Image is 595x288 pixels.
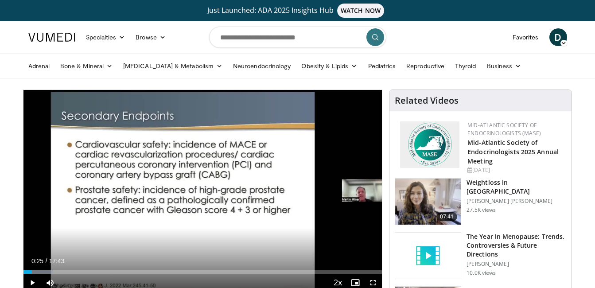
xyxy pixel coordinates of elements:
h3: Weightloss in [GEOGRAPHIC_DATA] [467,178,566,196]
a: Specialties [81,28,131,46]
a: Reproductive [401,57,450,75]
a: [MEDICAL_DATA] & Metabolism [118,57,228,75]
p: 10.0K views [467,269,496,276]
a: Adrenal [23,57,55,75]
img: 9983fed1-7565-45be-8934-aef1103ce6e2.150x105_q85_crop-smart_upscale.jpg [395,179,461,225]
img: video_placeholder_short.svg [395,233,461,279]
a: Favorites [507,28,544,46]
a: Mid-Atlantic Society of Endocrinologists (MASE) [467,121,541,137]
a: D [549,28,567,46]
a: Bone & Mineral [55,57,118,75]
a: Browse [130,28,171,46]
a: Pediatrics [363,57,401,75]
span: 0:25 [31,257,43,265]
a: Thyroid [450,57,482,75]
span: 07:41 [436,212,458,221]
a: The Year in Menopause: Trends, Controversies & Future Directions [PERSON_NAME] 10.0K views [395,232,566,279]
span: 17:43 [49,257,64,265]
span: / [46,257,47,265]
a: 07:41 Weightloss in [GEOGRAPHIC_DATA] [PERSON_NAME] [PERSON_NAME] 27.5K views [395,178,566,225]
h3: The Year in Menopause: Trends, Controversies & Future Directions [467,232,566,259]
p: 27.5K views [467,206,496,214]
img: f382488c-070d-4809-84b7-f09b370f5972.png.150x105_q85_autocrop_double_scale_upscale_version-0.2.png [400,121,459,168]
div: Progress Bar [23,270,382,274]
p: [PERSON_NAME] [PERSON_NAME] [467,198,566,205]
a: Obesity & Lipids [296,57,362,75]
a: Just Launched: ADA 2025 Insights HubWATCH NOW [30,4,566,18]
a: Mid-Atlantic Society of Endocrinologists 2025 Annual Meeting [467,138,559,165]
h4: Related Videos [395,95,459,106]
p: [PERSON_NAME] [467,261,566,268]
img: VuMedi Logo [28,33,75,42]
div: [DATE] [467,166,564,174]
a: Neuroendocrinology [228,57,296,75]
input: Search topics, interventions [209,27,386,48]
span: WATCH NOW [337,4,384,18]
a: Business [482,57,527,75]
